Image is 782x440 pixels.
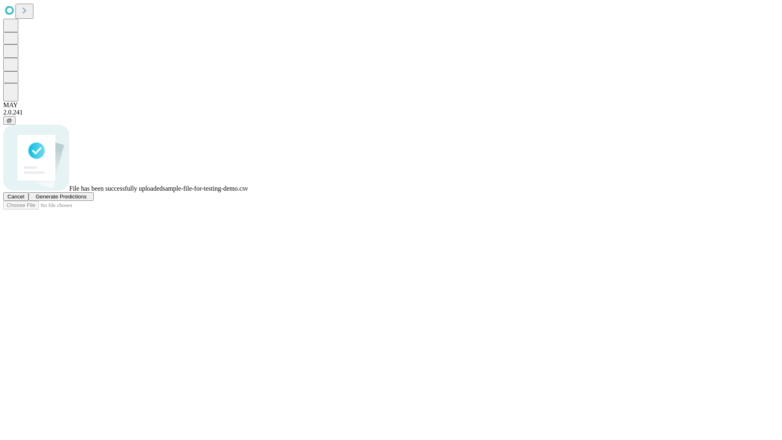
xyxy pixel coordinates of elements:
span: @ [7,117,12,123]
span: File has been successfully uploaded [69,185,163,192]
button: @ [3,116,15,125]
button: Generate Predictions [29,192,94,201]
button: Cancel [3,192,29,201]
span: Cancel [7,194,24,200]
div: MAY [3,101,779,109]
span: sample-file-for-testing-demo.csv [163,185,248,192]
span: Generate Predictions [35,194,86,200]
div: 2.0.241 [3,109,779,116]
